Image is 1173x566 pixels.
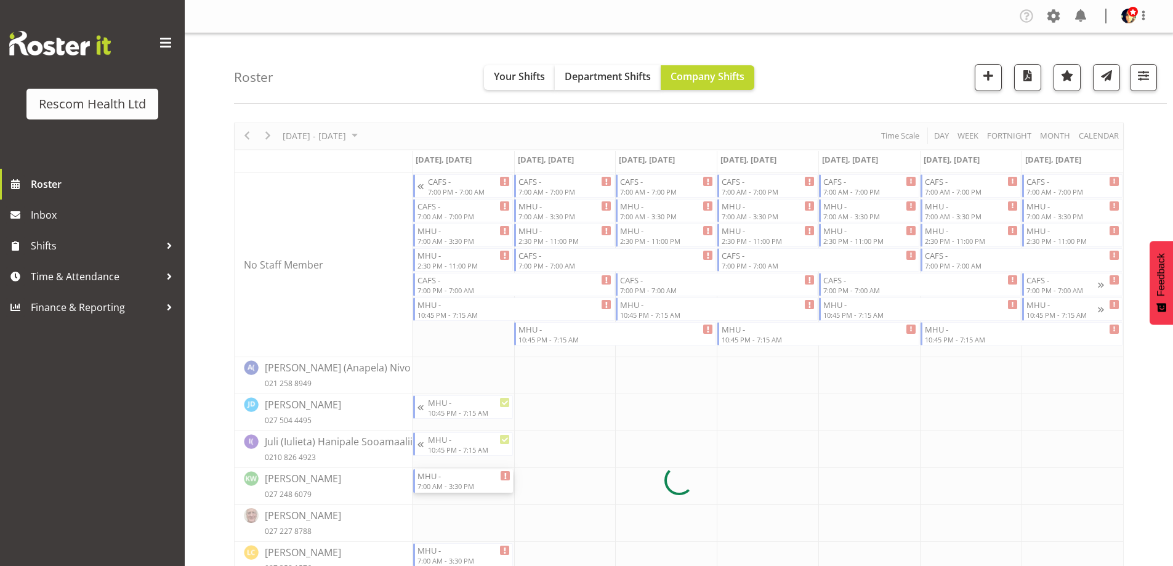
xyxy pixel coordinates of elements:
button: Filter Shifts [1130,64,1157,91]
span: Feedback [1156,253,1167,296]
button: Highlight an important date within the roster. [1054,64,1081,91]
span: Department Shifts [565,70,651,83]
span: Time & Attendance [31,267,160,286]
button: Company Shifts [661,65,754,90]
span: Roster [31,175,179,193]
h4: Roster [234,70,273,84]
div: Rescom Health Ltd [39,95,146,113]
span: Shifts [31,237,160,255]
img: lisa-averill4ed0ba207759471a3c7c9c0bc18f64d8.png [1121,9,1136,23]
span: Company Shifts [671,70,744,83]
img: Rosterit website logo [9,31,111,55]
span: Your Shifts [494,70,545,83]
button: Add a new shift [975,64,1002,91]
button: Send a list of all shifts for the selected filtered period to all rostered employees. [1093,64,1120,91]
button: Feedback - Show survey [1150,241,1173,325]
button: Your Shifts [484,65,555,90]
button: Download a PDF of the roster according to the set date range. [1014,64,1041,91]
span: Inbox [31,206,179,224]
button: Department Shifts [555,65,661,90]
span: Finance & Reporting [31,298,160,317]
